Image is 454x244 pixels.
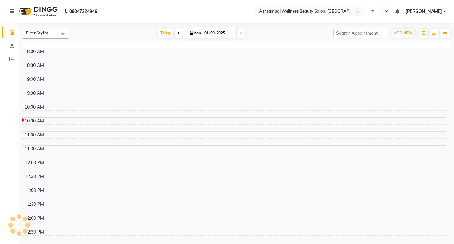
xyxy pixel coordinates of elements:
div: 10:00 AM [23,104,45,110]
div: 11:00 AM [23,132,45,138]
div: 1:30 PM [26,201,45,208]
div: 10:30 AM [23,118,45,124]
div: 12:30 PM [24,173,45,180]
div: 2:00 PM [26,215,45,222]
input: Search Appointment [333,28,388,38]
div: 8:30 AM [26,62,45,69]
div: 2:30 PM [26,229,45,235]
input: 2025-09-01 [202,28,234,38]
div: 9:30 AM [26,90,45,97]
button: ADD NEW [392,29,414,38]
div: 1:00 PM [26,187,45,194]
span: [PERSON_NAME] [405,8,442,15]
span: Today [158,28,174,38]
div: 12:00 PM [24,159,45,166]
span: Filter Stylist [26,30,48,35]
span: Mon [188,31,202,35]
img: logo [16,3,59,20]
div: 8:00 AM [26,48,45,55]
div: 11:30 AM [23,146,45,152]
div: 9:00 AM [26,76,45,83]
b: 08047224946 [69,3,97,20]
span: ADD NEW [394,31,412,35]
